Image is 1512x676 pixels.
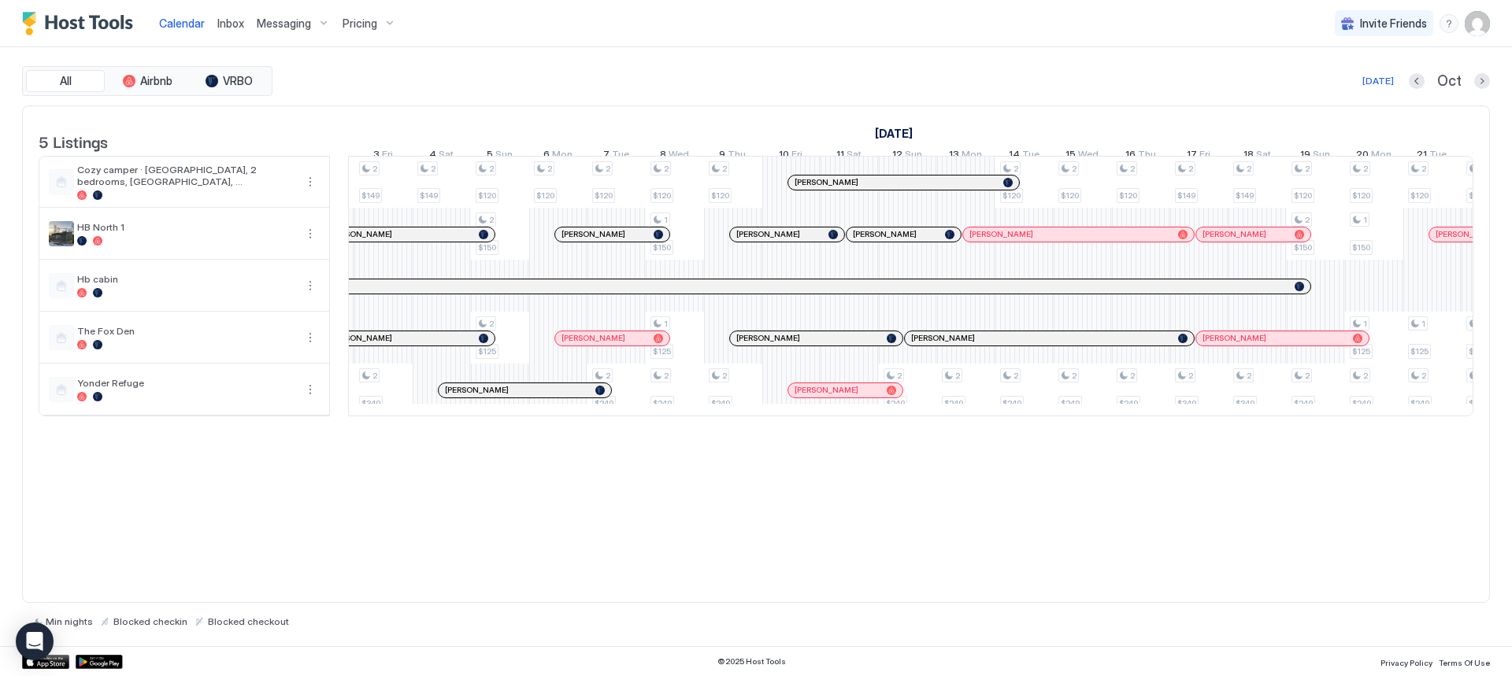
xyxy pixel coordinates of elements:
[1469,145,1512,168] a: October 22, 2025
[301,328,320,347] div: menu
[653,242,671,253] span: $150
[1247,371,1251,381] span: 2
[16,622,54,660] div: Open Intercom Messenger
[1380,653,1432,670] a: Privacy Policy
[791,148,802,164] span: Fri
[1005,145,1043,168] a: October 14, 2025
[871,122,917,145] a: October 1, 2025
[1352,398,1371,408] span: $249
[159,15,205,31] a: Calendar
[1362,74,1394,88] div: [DATE]
[1305,371,1310,381] span: 2
[1065,148,1076,164] span: 15
[1473,148,1485,164] span: 22
[1072,371,1077,381] span: 2
[664,215,668,225] span: 1
[140,74,172,88] span: Airbnb
[1203,229,1266,239] span: [PERSON_NAME]
[1410,398,1429,408] span: $249
[301,224,320,243] button: More options
[599,145,633,168] a: October 7, 2025
[1022,148,1039,164] span: Tue
[60,74,72,88] span: All
[1421,371,1426,381] span: 2
[217,17,244,30] span: Inbox
[301,380,320,399] div: menu
[478,346,496,356] span: $125
[489,319,494,329] span: 2
[425,145,458,168] a: October 4, 2025
[715,145,750,168] a: October 9, 2025
[77,164,295,187] span: Cozy camper · [GEOGRAPHIC_DATA], 2 bedrooms, [GEOGRAPHIC_DATA], [GEOGRAPHIC_DATA]
[1305,164,1310,174] span: 2
[76,655,123,669] a: Google Play Store
[595,398,613,408] span: $249
[301,328,320,347] button: More options
[113,615,187,627] span: Blocked checkin
[1305,215,1310,225] span: 2
[372,371,377,381] span: 2
[489,215,494,225] span: 2
[1421,164,1426,174] span: 2
[39,129,108,153] span: 5 Listings
[420,190,438,201] span: $149
[1352,242,1370,253] span: $150
[711,190,729,201] span: $120
[1360,72,1396,91] button: [DATE]
[853,229,917,239] span: [PERSON_NAME]
[1429,148,1447,164] span: Tue
[301,380,320,399] button: More options
[561,333,625,343] span: [PERSON_NAME]
[22,655,69,669] div: App Store
[478,190,496,201] span: $120
[1014,164,1018,174] span: 2
[1014,371,1018,381] span: 2
[1363,371,1368,381] span: 2
[1469,346,1487,356] span: $125
[369,145,397,168] a: October 3, 2025
[1236,398,1254,408] span: $349
[301,276,320,295] div: menu
[77,325,295,337] span: The Fox Den
[660,148,666,164] span: 8
[1421,319,1425,329] span: 1
[1247,164,1251,174] span: 2
[1313,148,1330,164] span: Sun
[719,148,725,164] span: 9
[1119,190,1137,201] span: $120
[728,148,746,164] span: Thu
[1188,371,1193,381] span: 2
[223,74,253,88] span: VRBO
[1439,658,1490,667] span: Terms Of Use
[361,398,380,408] span: $349
[1413,145,1451,168] a: October 21, 2025
[487,148,493,164] span: 5
[539,145,576,168] a: October 6, 2025
[431,164,435,174] span: 2
[653,398,672,408] span: $249
[653,346,671,356] span: $125
[795,177,858,187] span: [PERSON_NAME]
[439,148,454,164] span: Sat
[1183,145,1214,168] a: October 17, 2025
[108,70,187,92] button: Airbnb
[1437,72,1462,91] span: Oct
[159,17,205,30] span: Calendar
[779,148,789,164] span: 10
[1240,145,1275,168] a: October 18, 2025
[1371,148,1392,164] span: Mon
[1119,398,1138,408] span: $249
[1363,319,1367,329] span: 1
[1465,11,1490,36] div: User profile
[664,371,669,381] span: 2
[1410,346,1429,356] span: $125
[1061,190,1079,201] span: $120
[1410,190,1429,201] span: $120
[717,656,786,667] span: © 2025 Host Tools
[1294,242,1312,253] span: $150
[489,164,494,174] span: 2
[46,615,93,627] span: Min nights
[595,190,613,201] span: $120
[1294,190,1312,201] span: $120
[1009,148,1020,164] span: 14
